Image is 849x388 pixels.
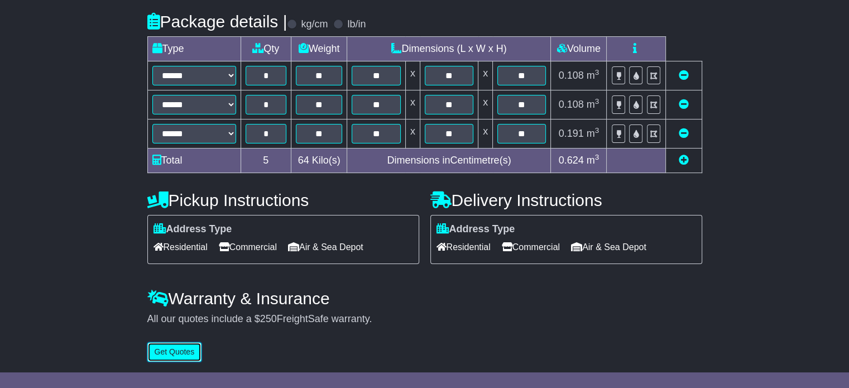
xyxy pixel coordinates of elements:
[478,61,493,90] td: x
[679,99,689,110] a: Remove this item
[147,149,241,173] td: Total
[219,238,277,256] span: Commercial
[291,37,347,61] td: Weight
[502,238,560,256] span: Commercial
[347,149,551,173] td: Dimensions in Centimetre(s)
[147,342,202,362] button: Get Quotes
[571,238,646,256] span: Air & Sea Depot
[405,119,420,149] td: x
[587,99,599,110] span: m
[551,37,607,61] td: Volume
[587,155,599,166] span: m
[437,238,491,256] span: Residential
[595,153,599,161] sup: 3
[559,155,584,166] span: 0.624
[437,223,515,236] label: Address Type
[147,37,241,61] td: Type
[147,313,702,325] div: All our quotes include a $ FreightSafe warranty.
[147,289,702,308] h4: Warranty & Insurance
[559,99,584,110] span: 0.108
[587,128,599,139] span: m
[147,191,419,209] h4: Pickup Instructions
[679,128,689,139] a: Remove this item
[241,149,291,173] td: 5
[559,128,584,139] span: 0.191
[405,61,420,90] td: x
[301,18,328,31] label: kg/cm
[559,70,584,81] span: 0.108
[679,70,689,81] a: Remove this item
[478,119,493,149] td: x
[147,12,287,31] h4: Package details |
[430,191,702,209] h4: Delivery Instructions
[288,238,363,256] span: Air & Sea Depot
[595,97,599,106] sup: 3
[587,70,599,81] span: m
[595,126,599,135] sup: 3
[595,68,599,76] sup: 3
[291,149,347,173] td: Kilo(s)
[679,155,689,166] a: Add new item
[241,37,291,61] td: Qty
[405,90,420,119] td: x
[347,18,366,31] label: lb/in
[154,238,208,256] span: Residential
[347,37,551,61] td: Dimensions (L x W x H)
[154,223,232,236] label: Address Type
[298,155,309,166] span: 64
[478,90,493,119] td: x
[260,313,277,324] span: 250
